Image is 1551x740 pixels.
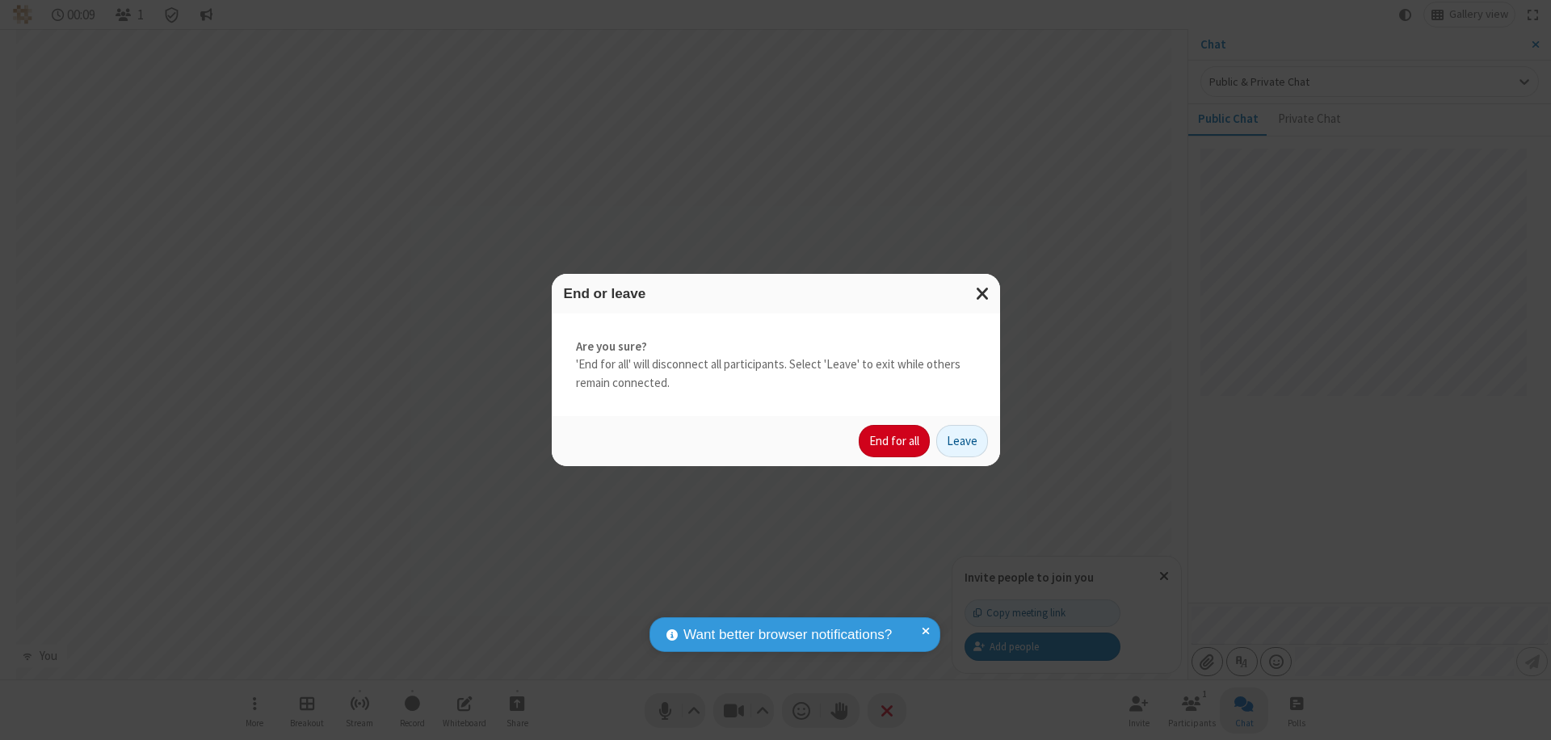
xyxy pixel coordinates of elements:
span: Want better browser notifications? [683,624,892,645]
div: 'End for all' will disconnect all participants. Select 'Leave' to exit while others remain connec... [552,313,1000,417]
button: Close modal [966,274,1000,313]
strong: Are you sure? [576,338,976,356]
button: Leave [936,425,988,457]
button: End for all [859,425,930,457]
h3: End or leave [564,286,988,301]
